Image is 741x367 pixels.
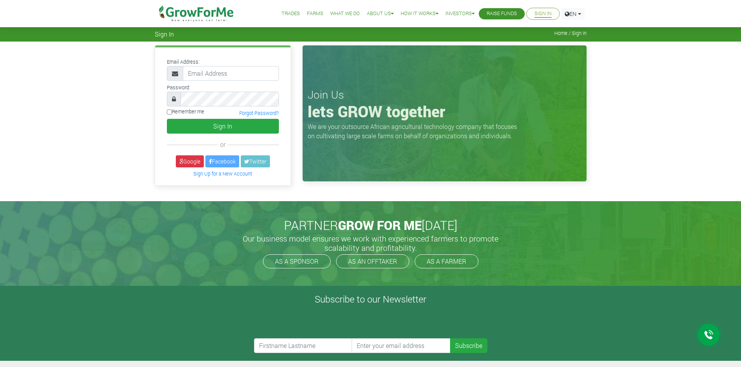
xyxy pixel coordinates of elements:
[235,234,507,252] h5: Our business model ensures we work with experienced farmers to promote scalability and profitabil...
[167,110,172,115] input: Remember me
[401,10,438,18] a: How it Works
[254,308,372,338] iframe: reCAPTCHA
[282,10,300,18] a: Trades
[352,338,450,353] input: Enter your email address
[338,217,422,233] span: GROW FOR ME
[487,10,517,18] a: Raise Funds
[239,110,279,116] a: Forgot Password?
[308,102,582,121] h1: lets GROW together
[554,30,587,36] span: Home / Sign In
[254,338,353,353] input: Firstname Lastname
[367,10,394,18] a: About Us
[158,218,583,233] h2: PARTNER [DATE]
[445,10,475,18] a: Investors
[308,88,582,101] h3: Join Us
[263,254,331,268] a: AS A SPONSOR
[415,254,478,268] a: AS A FARMER
[534,10,552,18] a: Sign In
[307,10,323,18] a: Farms
[193,170,252,177] a: Sign Up for a New Account
[167,119,279,134] button: Sign In
[561,8,585,20] a: EN
[155,30,174,38] span: Sign In
[450,338,487,353] button: Subscribe
[183,66,279,81] input: Email Address
[330,10,360,18] a: What We Do
[167,84,190,91] label: Password:
[10,294,731,305] h4: Subscribe to our Newsletter
[167,108,204,115] label: Remember me
[167,58,200,66] label: Email Address:
[176,155,204,167] a: Google
[336,254,409,268] a: AS AN OFFTAKER
[167,140,279,149] div: or
[308,122,522,141] p: We are your outsource African agricultural technology company that focuses on cultivating large s...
